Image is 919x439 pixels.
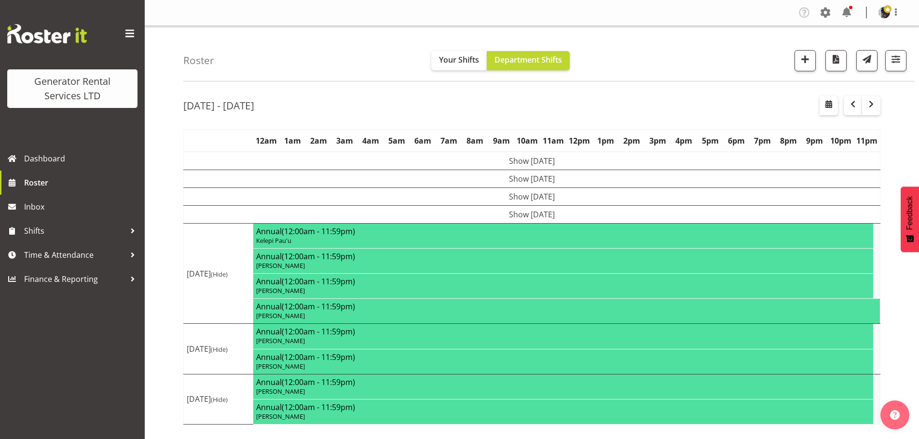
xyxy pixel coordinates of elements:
[566,130,592,152] th: 12pm
[282,276,355,287] span: (12:00am - 11:59pm)
[671,130,697,152] th: 4pm
[256,277,870,286] h4: Annual
[619,130,645,152] th: 2pm
[184,374,253,424] td: [DATE]
[890,410,900,420] img: help-xxl-2.png
[494,54,562,65] span: Department Shifts
[211,395,228,404] span: (Hide)
[305,130,331,152] th: 2am
[856,50,878,71] button: Send a list of all shifts for the selected filtered period to all rostered employees.
[183,55,214,66] h4: Roster
[854,130,880,152] th: 11pm
[24,224,125,238] span: Shifts
[488,130,514,152] th: 9am
[802,130,828,152] th: 9pm
[825,50,847,71] button: Download a PDF of the roster according to the set date range.
[540,130,566,152] th: 11am
[331,130,357,152] th: 3am
[24,248,125,262] span: Time & Attendance
[256,236,291,245] span: Kelepi Pau'u
[282,301,355,312] span: (12:00am - 11:59pm)
[282,402,355,412] span: (12:00am - 11:59pm)
[184,324,253,374] td: [DATE]
[24,200,140,214] span: Inbox
[885,50,906,71] button: Filter Shifts
[282,326,355,337] span: (12:00am - 11:59pm)
[211,345,228,354] span: (Hide)
[256,377,870,387] h4: Annual
[256,412,305,421] span: [PERSON_NAME]
[256,226,870,236] h4: Annual
[828,130,854,152] th: 10pm
[7,24,87,43] img: Rosterit website logo
[905,196,914,230] span: Feedback
[256,327,870,336] h4: Annual
[410,130,436,152] th: 6am
[439,54,479,65] span: Your Shifts
[256,387,305,396] span: [PERSON_NAME]
[436,130,462,152] th: 7am
[795,50,816,71] button: Add a new shift
[256,261,305,270] span: [PERSON_NAME]
[253,130,279,152] th: 12am
[184,170,880,187] td: Show [DATE]
[487,51,570,70] button: Department Shifts
[282,377,355,387] span: (12:00am - 11:59pm)
[645,130,671,152] th: 3pm
[184,187,880,205] td: Show [DATE]
[357,130,384,152] th: 4am
[282,251,355,262] span: (12:00am - 11:59pm)
[901,186,919,252] button: Feedback - Show survey
[749,130,775,152] th: 7pm
[17,74,128,103] div: Generator Rental Services LTD
[462,130,488,152] th: 8am
[256,336,305,345] span: [PERSON_NAME]
[514,130,540,152] th: 10am
[282,226,355,237] span: (12:00am - 11:59pm)
[256,302,877,311] h4: Annual
[256,362,305,371] span: [PERSON_NAME]
[878,7,890,18] img: zak-c4-tapling8d06a56ee3cf7edc30ba33f1efe9ca8c.png
[24,151,140,166] span: Dashboard
[593,130,619,152] th: 1pm
[24,272,125,286] span: Finance & Reporting
[184,223,253,324] td: [DATE]
[282,352,355,362] span: (12:00am - 11:59pm)
[183,99,254,112] h2: [DATE] - [DATE]
[279,130,305,152] th: 1am
[256,252,870,261] h4: Annual
[256,352,870,362] h4: Annual
[723,130,749,152] th: 6pm
[256,286,305,295] span: [PERSON_NAME]
[775,130,801,152] th: 8pm
[24,175,140,190] span: Roster
[211,270,228,279] span: (Hide)
[184,152,880,170] td: Show [DATE]
[256,311,305,320] span: [PERSON_NAME]
[256,402,870,412] h4: Annual
[384,130,410,152] th: 5am
[697,130,723,152] th: 5pm
[820,96,838,115] button: Select a specific date within the roster.
[184,205,880,223] td: Show [DATE]
[431,51,487,70] button: Your Shifts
